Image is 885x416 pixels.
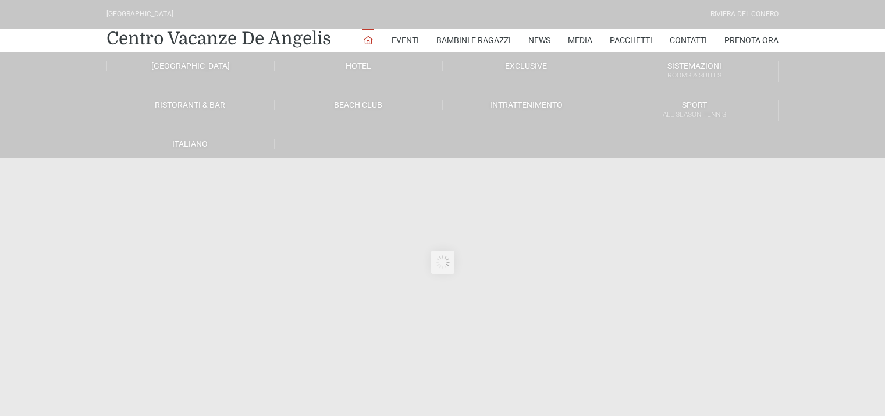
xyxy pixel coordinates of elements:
[106,100,275,110] a: Ristoranti & Bar
[275,61,443,71] a: Hotel
[443,100,611,110] a: Intrattenimento
[443,61,611,71] a: Exclusive
[610,100,779,121] a: SportAll Season Tennis
[670,29,707,52] a: Contatti
[106,61,275,71] a: [GEOGRAPHIC_DATA]
[172,139,208,149] span: Italiano
[436,29,511,52] a: Bambini e Ragazzi
[568,29,592,52] a: Media
[275,100,443,110] a: Beach Club
[724,29,779,52] a: Prenota Ora
[106,139,275,149] a: Italiano
[392,29,419,52] a: Eventi
[106,9,173,20] div: [GEOGRAPHIC_DATA]
[610,109,778,120] small: All Season Tennis
[528,29,550,52] a: News
[610,61,779,82] a: SistemazioniRooms & Suites
[710,9,779,20] div: Riviera Del Conero
[106,27,331,50] a: Centro Vacanze De Angelis
[610,70,778,81] small: Rooms & Suites
[610,29,652,52] a: Pacchetti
